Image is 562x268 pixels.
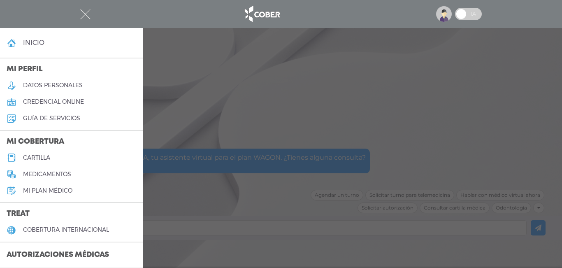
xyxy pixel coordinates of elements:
[23,226,109,233] h5: cobertura internacional
[23,171,71,178] h5: medicamentos
[80,9,91,19] img: Cober_menu-close-white.svg
[23,115,80,122] h5: guía de servicios
[436,6,452,22] img: profile-placeholder.svg
[240,4,283,24] img: logo_cober_home-white.png
[23,154,50,161] h5: cartilla
[23,187,72,194] h5: Mi plan médico
[23,82,83,89] h5: datos personales
[23,39,44,47] h4: inicio
[23,98,84,105] h5: credencial online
